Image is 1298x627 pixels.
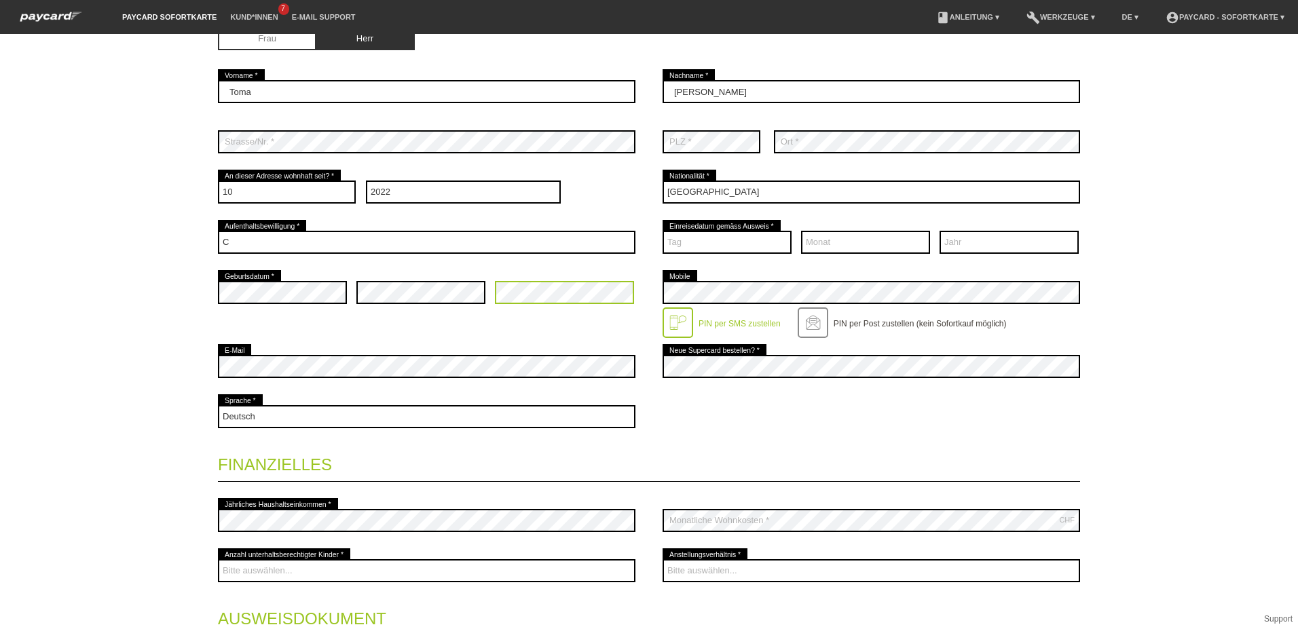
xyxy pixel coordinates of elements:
a: bookAnleitung ▾ [929,13,1006,21]
a: paycard Sofortkarte [14,16,88,26]
i: account_circle [1166,11,1179,24]
a: E-Mail Support [285,13,363,21]
a: Support [1264,614,1293,624]
a: DE ▾ [1115,13,1145,21]
a: Kund*innen [223,13,284,21]
div: CHF [1059,516,1075,524]
i: build [1026,11,1040,24]
a: account_circlepaycard - Sofortkarte ▾ [1159,13,1291,21]
i: book [936,11,950,24]
legend: Finanzielles [218,442,1080,482]
span: 7 [278,3,289,15]
label: PIN per SMS zustellen [699,319,781,328]
img: paycard Sofortkarte [14,9,88,24]
a: buildWerkzeuge ▾ [1020,13,1102,21]
label: PIN per Post zustellen (kein Sofortkauf möglich) [834,319,1007,328]
a: paycard Sofortkarte [115,13,223,21]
